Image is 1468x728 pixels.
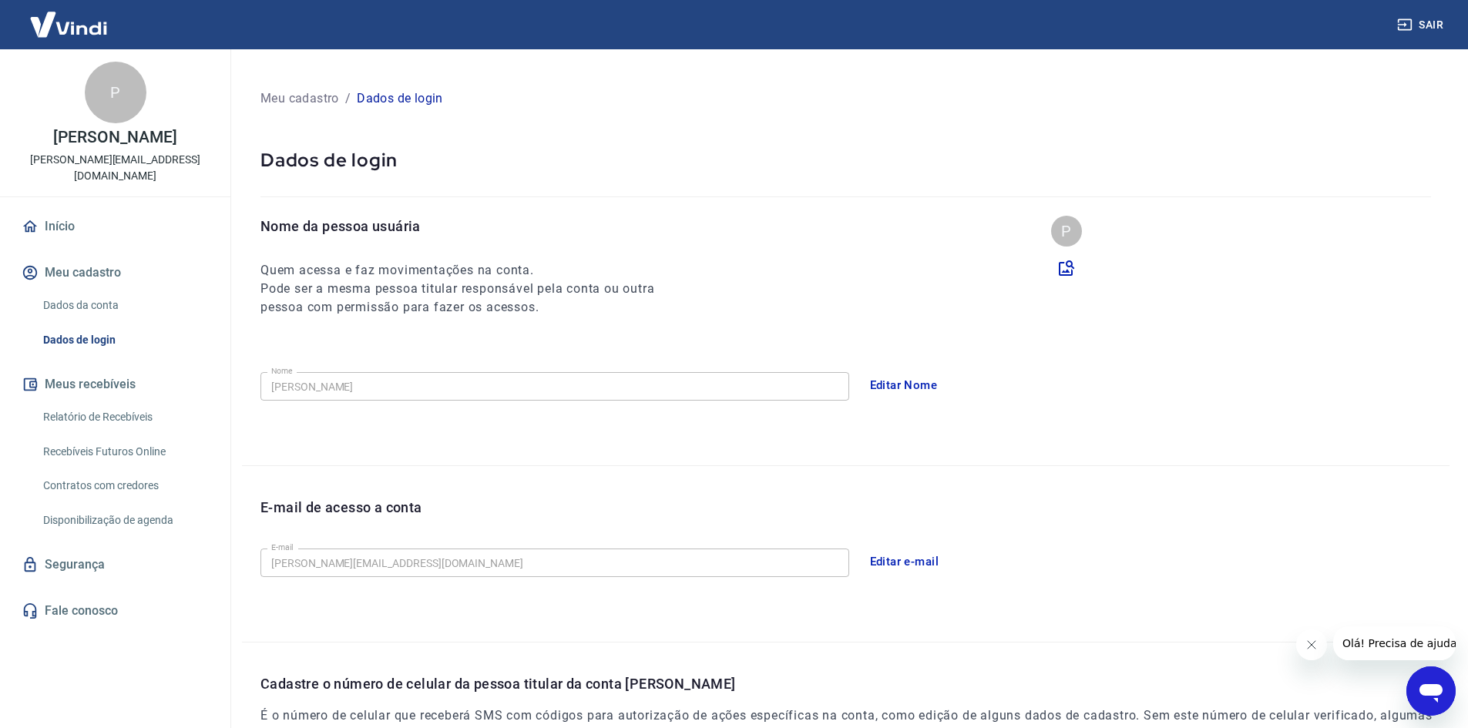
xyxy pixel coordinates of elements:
button: Meu cadastro [18,256,212,290]
p: Dados de login [260,148,1431,172]
div: P [1051,216,1082,247]
div: P [85,62,146,123]
button: Editar e-mail [862,545,948,578]
p: [PERSON_NAME][EMAIL_ADDRESS][DOMAIN_NAME] [12,152,218,184]
a: Início [18,210,212,243]
a: Fale conosco [18,594,212,628]
p: Cadastre o número de celular da pessoa titular da conta [PERSON_NAME] [260,673,1450,694]
label: Nome [271,365,293,377]
h6: Pode ser a mesma pessoa titular responsável pela conta ou outra pessoa com permissão para fazer o... [260,280,683,317]
p: E-mail de acesso a conta [260,497,422,518]
a: Segurança [18,548,212,582]
a: Relatório de Recebíveis [37,401,212,433]
a: Dados da conta [37,290,212,321]
a: Recebíveis Futuros Online [37,436,212,468]
a: Contratos com credores [37,470,212,502]
p: Dados de login [357,89,443,108]
iframe: Fechar mensagem [1296,629,1327,660]
button: Meus recebíveis [18,367,212,401]
button: Editar Nome [862,369,946,401]
label: E-mail [271,542,293,553]
button: Sair [1394,11,1450,39]
a: Disponibilização de agenda [37,505,212,536]
p: Nome da pessoa usuária [260,216,683,237]
h6: Quem acessa e faz movimentações na conta. [260,261,683,280]
iframe: Mensagem da empresa [1333,626,1456,660]
p: / [345,89,351,108]
span: Olá! Precisa de ajuda? [9,11,129,23]
p: Meu cadastro [260,89,339,108]
iframe: Botão para abrir a janela de mensagens [1406,666,1456,716]
p: [PERSON_NAME] [53,129,176,146]
img: Vindi [18,1,119,48]
a: Dados de login [37,324,212,356]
